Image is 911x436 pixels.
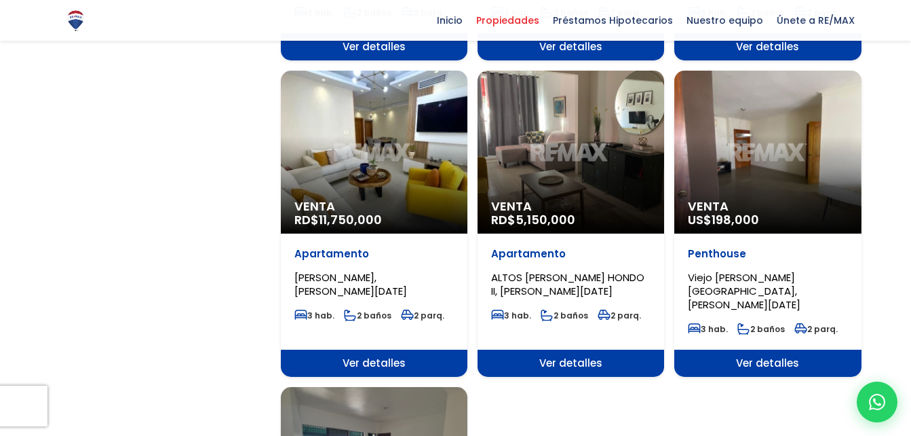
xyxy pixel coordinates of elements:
[491,270,644,298] span: ALTOS [PERSON_NAME] HONDO II, [PERSON_NAME][DATE]
[491,211,575,228] span: RD$
[281,350,467,377] span: Ver detalles
[737,323,785,335] span: 2 baños
[478,350,664,377] span: Ver detalles
[294,211,382,228] span: RD$
[491,247,651,261] p: Apartamento
[491,200,651,213] span: Venta
[770,10,861,31] span: Únete a RE/MAX
[688,323,728,335] span: 3 hab.
[281,71,467,377] a: Venta RD$11,750,000 Apartamento [PERSON_NAME], [PERSON_NAME][DATE] 3 hab. 2 baños 2 parq. Ver det...
[541,310,588,321] span: 2 baños
[281,33,467,60] span: Ver detalles
[688,270,800,312] span: Viejo [PERSON_NAME][GEOGRAPHIC_DATA], [PERSON_NAME][DATE]
[401,310,444,321] span: 2 parq.
[688,211,759,228] span: US$
[294,200,454,213] span: Venta
[674,71,861,377] a: Venta US$198,000 Penthouse Viejo [PERSON_NAME][GEOGRAPHIC_DATA], [PERSON_NAME][DATE] 3 hab. 2 bañ...
[674,350,861,377] span: Ver detalles
[688,247,847,261] p: Penthouse
[712,211,759,228] span: 198,000
[516,211,575,228] span: 5,150,000
[478,33,664,60] span: Ver detalles
[294,310,334,321] span: 3 hab.
[478,71,664,377] a: Venta RD$5,150,000 Apartamento ALTOS [PERSON_NAME] HONDO II, [PERSON_NAME][DATE] 3 hab. 2 baños 2...
[344,310,391,321] span: 2 baños
[674,33,861,60] span: Ver detalles
[491,310,531,321] span: 3 hab.
[319,211,382,228] span: 11,750,000
[64,9,88,33] img: Logo de REMAX
[546,10,680,31] span: Préstamos Hipotecarios
[680,10,770,31] span: Nuestro equipo
[294,270,407,298] span: [PERSON_NAME], [PERSON_NAME][DATE]
[688,200,847,213] span: Venta
[598,310,641,321] span: 2 parq.
[469,10,546,31] span: Propiedades
[794,323,838,335] span: 2 parq.
[430,10,469,31] span: Inicio
[294,247,454,261] p: Apartamento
